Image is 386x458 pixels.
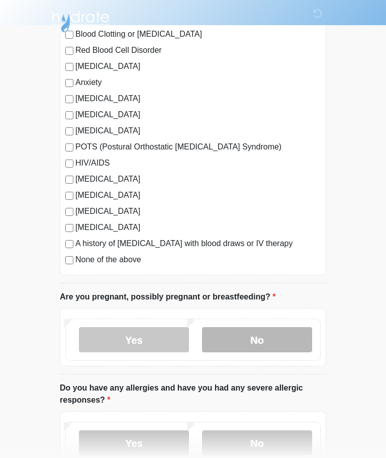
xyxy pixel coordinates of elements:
input: [MEDICAL_DATA] [65,192,73,200]
label: Anxiety [75,77,321,89]
input: Red Blood Cell Disorder [65,47,73,55]
input: [MEDICAL_DATA] [65,96,73,104]
input: [MEDICAL_DATA] [65,176,73,184]
label: [MEDICAL_DATA] [75,222,321,234]
label: [MEDICAL_DATA] [75,174,321,186]
img: Hydrate IV Bar - Arcadia Logo [50,8,111,33]
input: HIV/AIDS [65,160,73,168]
label: Do you have any allergies and have you had any severe allergic responses? [60,383,326,407]
label: HIV/AIDS [75,158,321,170]
input: [MEDICAL_DATA] [65,224,73,233]
label: A history of [MEDICAL_DATA] with blood draws or IV therapy [75,238,321,250]
label: [MEDICAL_DATA] [75,61,321,73]
label: Are you pregnant, possibly pregnant or breastfeeding? [60,291,275,303]
label: [MEDICAL_DATA] [75,93,321,105]
label: Red Blood Cell Disorder [75,45,321,57]
input: [MEDICAL_DATA] [65,112,73,120]
input: POTS (Postural Orthostatic [MEDICAL_DATA] Syndrome) [65,144,73,152]
label: None of the above [75,254,321,266]
input: Anxiety [65,80,73,88]
label: No [202,328,312,353]
label: Yes [79,328,189,353]
input: [MEDICAL_DATA] [65,128,73,136]
input: [MEDICAL_DATA] [65,208,73,216]
input: None of the above [65,257,73,265]
label: [MEDICAL_DATA] [75,206,321,218]
input: A history of [MEDICAL_DATA] with blood draws or IV therapy [65,241,73,249]
label: [MEDICAL_DATA] [75,190,321,202]
label: No [202,431,312,456]
label: POTS (Postural Orthostatic [MEDICAL_DATA] Syndrome) [75,141,321,154]
input: [MEDICAL_DATA] [65,63,73,71]
label: [MEDICAL_DATA] [75,109,321,121]
label: Yes [79,431,189,456]
label: [MEDICAL_DATA] [75,125,321,137]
